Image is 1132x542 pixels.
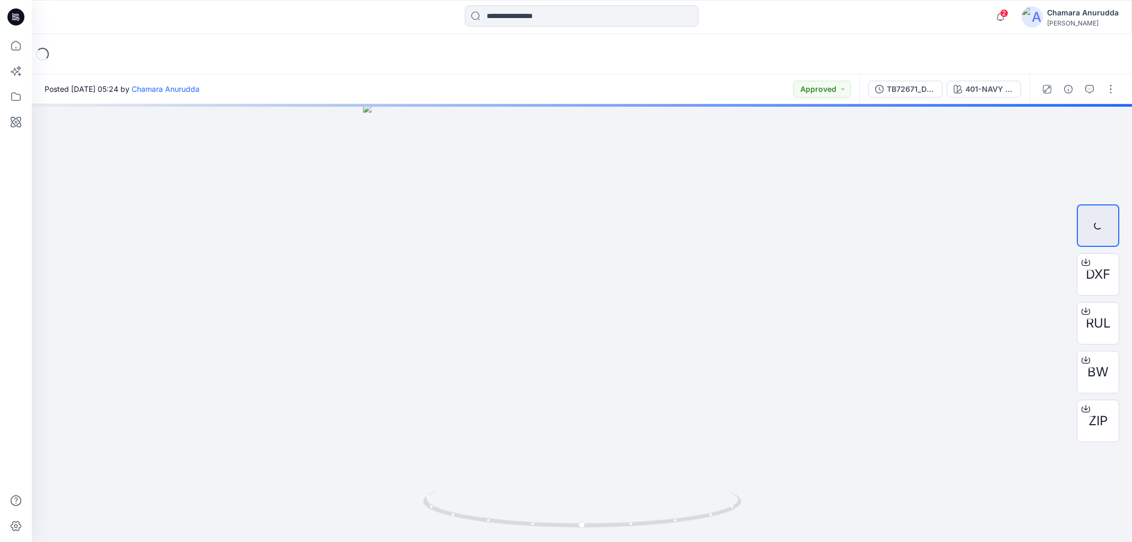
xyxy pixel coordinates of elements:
[947,81,1021,98] button: 401-NAVY PRT
[1086,314,1111,333] span: RUL
[1088,411,1108,431] span: ZIP
[1022,6,1043,28] img: avatar
[45,83,200,94] span: Posted [DATE] 05:24 by
[868,81,943,98] button: TB72671_DEV_REV1
[1060,81,1077,98] button: Details
[1087,363,1109,382] span: BW
[965,83,1014,95] div: 401-NAVY PRT
[132,84,200,93] a: Chamara Anurudda
[1047,19,1119,27] div: [PERSON_NAME]
[887,83,936,95] div: TB72671_DEV_REV1
[1000,9,1008,18] span: 2
[1047,6,1119,19] div: Chamara Anurudda
[1086,265,1110,284] span: DXF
